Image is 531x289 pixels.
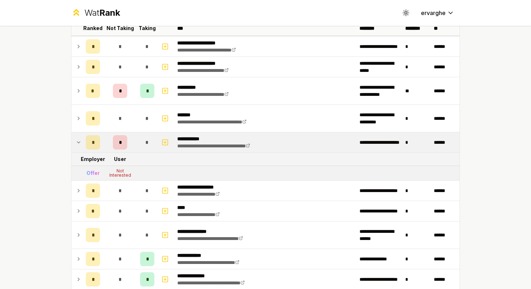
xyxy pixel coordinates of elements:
div: Not Interested [106,169,134,177]
p: Not Taking [106,25,134,32]
a: WatRank [71,7,120,19]
div: Offer [86,170,100,177]
span: Rank [99,8,120,18]
span: ervarghe [421,9,446,17]
p: Taking [139,25,156,32]
p: Ranked [83,25,103,32]
div: Wat [84,7,120,19]
button: ervarghe [415,6,460,19]
td: User [103,153,137,166]
td: Employer [83,153,103,166]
